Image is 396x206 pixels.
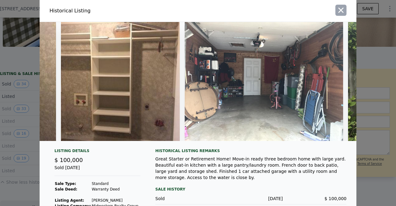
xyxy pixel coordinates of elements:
[54,148,140,156] div: Listing Details
[219,195,283,202] div: [DATE]
[55,187,77,191] strong: Sale Deed:
[155,156,346,181] div: Great Starter or Retirement Home! Move-in ready three bedroom home with large yard. Beautiful eat...
[91,198,139,203] td: [PERSON_NAME]
[54,164,140,176] div: Sold [DATE]
[155,186,346,193] div: Sale History
[155,148,346,153] div: Historical Listing remarks
[91,186,139,192] td: Warranty Deed
[61,22,180,141] img: Property Img
[49,7,196,15] div: Historical Listing
[55,182,76,186] strong: Sale Type:
[54,157,83,163] span: $ 100,000
[325,196,346,201] span: $ 100,000
[155,195,219,202] div: Sold
[91,181,139,186] td: Standard
[185,22,343,141] img: Property Img
[55,198,84,203] strong: Listing Agent:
